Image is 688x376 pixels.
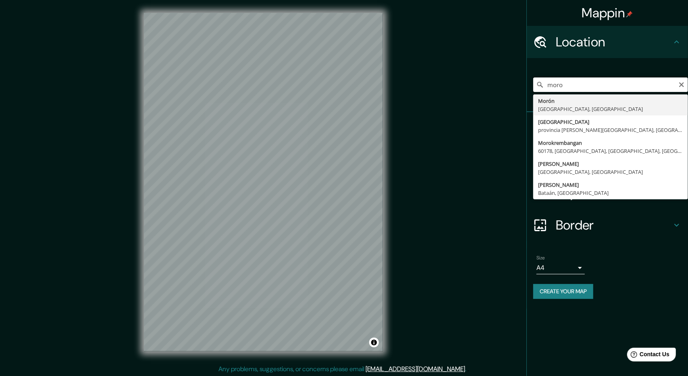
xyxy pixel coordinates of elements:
[527,112,688,144] div: Pins
[582,5,633,21] h4: Mappin
[538,126,683,134] div: provincia [PERSON_NAME][GEOGRAPHIC_DATA], [GEOGRAPHIC_DATA]
[538,105,683,113] div: [GEOGRAPHIC_DATA], [GEOGRAPHIC_DATA]
[533,284,593,299] button: Create your map
[533,77,688,92] input: Pick your city or area
[219,364,467,374] p: Any problems, suggestions, or concerns please email .
[538,118,683,126] div: [GEOGRAPHIC_DATA]
[538,97,683,105] div: Morón
[556,185,672,201] h4: Layout
[527,26,688,58] div: Location
[467,364,468,374] div: .
[527,144,688,177] div: Style
[538,189,683,197] div: Bataán, [GEOGRAPHIC_DATA]
[369,338,379,347] button: Toggle attribution
[527,177,688,209] div: Layout
[538,181,683,189] div: [PERSON_NAME]
[468,364,470,374] div: .
[144,13,383,351] canvas: Map
[678,80,685,88] button: Clear
[538,147,683,155] div: 60178, [GEOGRAPHIC_DATA], [GEOGRAPHIC_DATA], [GEOGRAPHIC_DATA], [GEOGRAPHIC_DATA]
[536,255,545,261] label: Size
[538,168,683,176] div: [GEOGRAPHIC_DATA], [GEOGRAPHIC_DATA]
[538,139,683,147] div: Morokrembangan
[536,261,585,274] div: A4
[626,11,633,17] img: pin-icon.png
[527,209,688,241] div: Border
[556,34,672,50] h4: Location
[616,345,679,367] iframe: Help widget launcher
[366,365,466,373] a: [EMAIL_ADDRESS][DOMAIN_NAME]
[556,217,672,233] h4: Border
[538,160,683,168] div: [PERSON_NAME]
